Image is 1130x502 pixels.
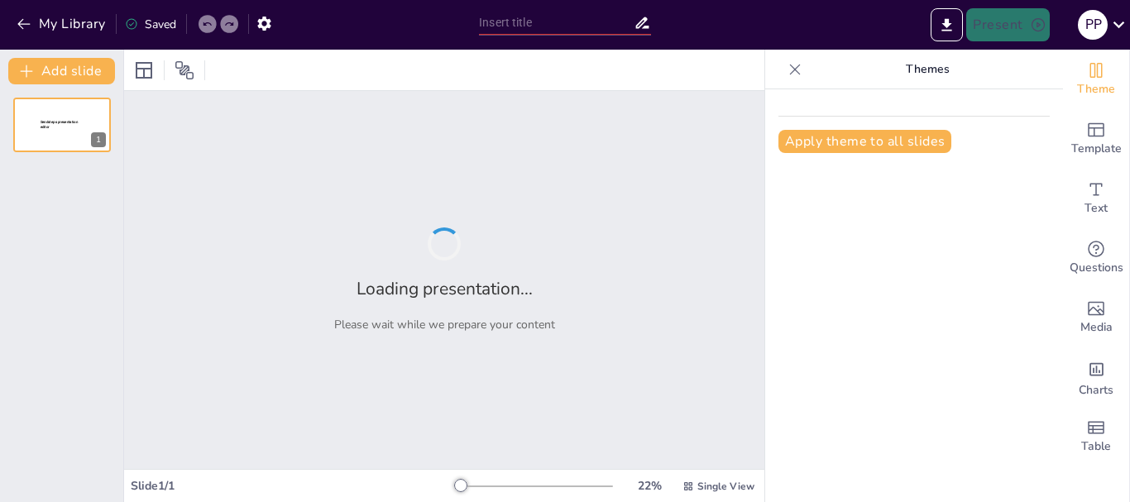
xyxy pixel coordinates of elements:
[357,277,533,300] h2: Loading presentation...
[1063,228,1129,288] div: Get real-time input from your audience
[479,11,634,35] input: Insert title
[1077,80,1115,98] span: Theme
[175,60,194,80] span: Position
[91,132,106,147] div: 1
[13,98,111,152] div: 1
[41,120,78,129] span: Sendsteps presentation editor
[1063,109,1129,169] div: Add ready made slides
[1063,288,1129,347] div: Add images, graphics, shapes or video
[778,130,951,153] button: Apply theme to all slides
[1079,381,1113,399] span: Charts
[12,11,113,37] button: My Library
[334,317,555,332] p: Please wait while we prepare your content
[1080,318,1113,337] span: Media
[1078,10,1108,40] div: P P
[931,8,963,41] button: Export to PowerPoint
[1063,169,1129,228] div: Add text boxes
[1081,437,1111,456] span: Table
[1085,199,1108,218] span: Text
[1078,8,1108,41] button: P P
[1071,140,1122,158] span: Template
[1063,407,1129,466] div: Add a table
[808,50,1046,89] p: Themes
[1070,259,1123,277] span: Questions
[8,58,115,84] button: Add slide
[697,480,754,493] span: Single View
[125,17,176,32] div: Saved
[1063,347,1129,407] div: Add charts and graphs
[131,57,157,84] div: Layout
[630,478,669,494] div: 22 %
[1063,50,1129,109] div: Change the overall theme
[966,8,1049,41] button: Present
[131,478,454,494] div: Slide 1 / 1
